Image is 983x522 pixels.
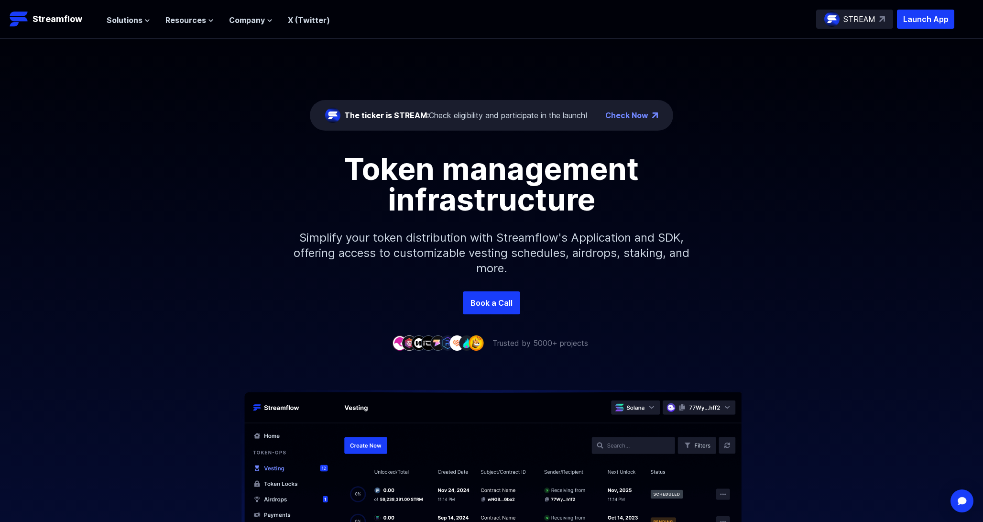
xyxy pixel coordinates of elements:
a: Check Now [605,110,648,121]
img: company-1 [392,335,407,350]
img: company-6 [440,335,455,350]
span: Solutions [107,14,142,26]
p: Trusted by 5000+ projects [492,337,588,349]
img: streamflow-logo-circle.png [325,108,340,123]
div: Check eligibility and participate in the launch! [344,110,587,121]
img: Streamflow Logo [10,10,29,29]
img: company-8 [459,335,474,350]
img: company-3 [411,335,426,350]
button: Resources [165,14,214,26]
button: Launch App [897,10,954,29]
img: company-2 [402,335,417,350]
a: Streamflow [10,10,97,29]
img: company-4 [421,335,436,350]
img: top-right-arrow.png [652,112,658,118]
p: Simplify your token distribution with Streamflow's Application and SDK, offering access to custom... [286,215,697,291]
a: X (Twitter) [288,15,330,25]
button: Solutions [107,14,150,26]
span: Resources [165,14,206,26]
span: The ticker is STREAM: [344,111,429,120]
img: company-7 [449,335,465,350]
p: Streamflow [33,12,82,26]
p: STREAM [843,13,875,25]
img: streamflow-logo-circle.png [824,11,840,27]
h1: Token management infrastructure [276,154,707,215]
span: Company [229,14,265,26]
div: Open Intercom Messenger [950,489,973,512]
img: top-right-arrow.svg [879,16,885,22]
a: Book a Call [463,291,520,314]
a: STREAM [816,10,893,29]
img: company-5 [430,335,446,350]
button: Company [229,14,273,26]
img: company-9 [469,335,484,350]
